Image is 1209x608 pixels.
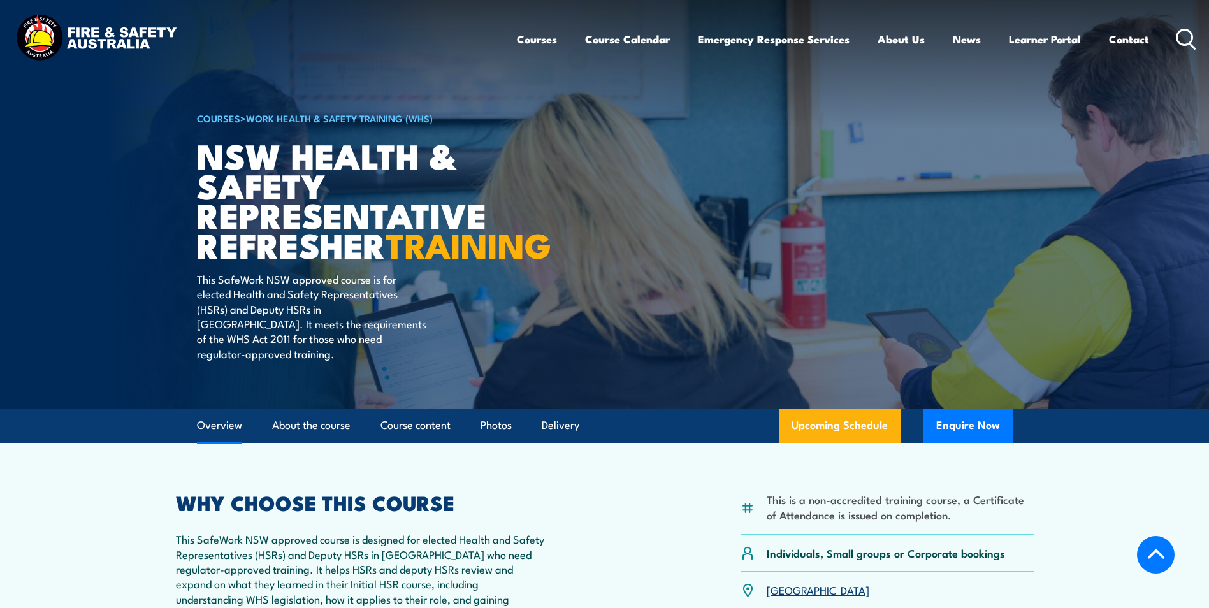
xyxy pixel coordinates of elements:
[767,546,1005,560] p: Individuals, Small groups or Corporate bookings
[481,409,512,442] a: Photos
[779,409,901,443] a: Upcoming Schedule
[878,22,925,56] a: About Us
[272,409,351,442] a: About the course
[386,217,551,270] strong: TRAINING
[585,22,670,56] a: Course Calendar
[197,271,430,361] p: This SafeWork NSW approved course is for elected Health and Safety Representatives (HSRs) and Dep...
[176,493,548,511] h2: WHY CHOOSE THIS COURSE
[767,492,1034,522] li: This is a non-accredited training course, a Certificate of Attendance is issued on completion.
[380,409,451,442] a: Course content
[923,409,1013,443] button: Enquire Now
[953,22,981,56] a: News
[1009,22,1081,56] a: Learner Portal
[542,409,579,442] a: Delivery
[698,22,850,56] a: Emergency Response Services
[1109,22,1149,56] a: Contact
[517,22,557,56] a: Courses
[197,110,512,126] h6: >
[197,409,242,442] a: Overview
[197,140,512,259] h1: NSW Health & Safety Representative Refresher
[246,111,433,125] a: Work Health & Safety Training (WHS)
[197,111,240,125] a: COURSES
[767,582,869,597] a: [GEOGRAPHIC_DATA]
